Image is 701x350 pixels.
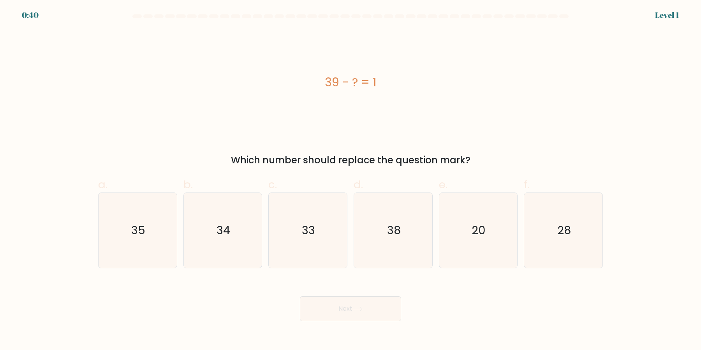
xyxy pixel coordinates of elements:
[22,9,39,21] div: 0:40
[131,223,145,238] text: 35
[472,223,486,238] text: 20
[302,223,315,238] text: 33
[354,177,363,192] span: d.
[439,177,447,192] span: e.
[300,296,401,321] button: Next
[268,177,277,192] span: c.
[655,9,679,21] div: Level 1
[183,177,193,192] span: b.
[217,223,230,238] text: 34
[98,177,107,192] span: a.
[103,153,598,167] div: Which number should replace the question mark?
[557,223,571,238] text: 28
[524,177,529,192] span: f.
[387,223,401,238] text: 38
[98,73,603,91] div: 39 - ? = 1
